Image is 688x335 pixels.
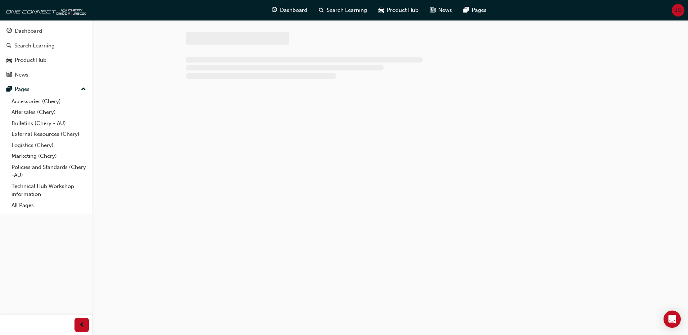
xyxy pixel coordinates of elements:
[81,85,86,94] span: up-icon
[3,68,89,82] a: News
[9,129,89,140] a: External Resources (Chery)
[472,6,486,14] span: Pages
[9,118,89,129] a: Bulletins (Chery - AU)
[15,27,42,35] div: Dashboard
[319,6,324,15] span: search-icon
[430,6,435,15] span: news-icon
[9,162,89,181] a: Policies and Standards (Chery -AU)
[675,6,682,14] span: JG
[3,39,89,52] a: Search Learning
[280,6,307,14] span: Dashboard
[4,3,86,17] img: oneconnect
[387,6,418,14] span: Product Hub
[424,3,458,18] a: news-iconNews
[373,3,424,18] a: car-iconProduct Hub
[379,6,384,15] span: car-icon
[463,6,469,15] span: pages-icon
[15,71,28,79] div: News
[672,4,684,17] button: JG
[9,200,89,211] a: All Pages
[3,83,89,96] button: Pages
[9,151,89,162] a: Marketing (Chery)
[6,28,12,35] span: guage-icon
[327,6,367,14] span: Search Learning
[6,72,12,78] span: news-icon
[15,56,46,64] div: Product Hub
[3,23,89,83] button: DashboardSearch LearningProduct HubNews
[6,86,12,93] span: pages-icon
[458,3,492,18] a: pages-iconPages
[3,24,89,38] a: Dashboard
[6,43,12,49] span: search-icon
[9,107,89,118] a: Aftersales (Chery)
[15,85,30,93] div: Pages
[79,321,85,330] span: prev-icon
[14,42,55,50] div: Search Learning
[9,96,89,107] a: Accessories (Chery)
[266,3,313,18] a: guage-iconDashboard
[664,311,681,328] div: Open Intercom Messenger
[438,6,452,14] span: News
[9,181,89,200] a: Technical Hub Workshop information
[3,54,89,67] a: Product Hub
[313,3,373,18] a: search-iconSearch Learning
[272,6,277,15] span: guage-icon
[9,140,89,151] a: Logistics (Chery)
[6,57,12,64] span: car-icon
